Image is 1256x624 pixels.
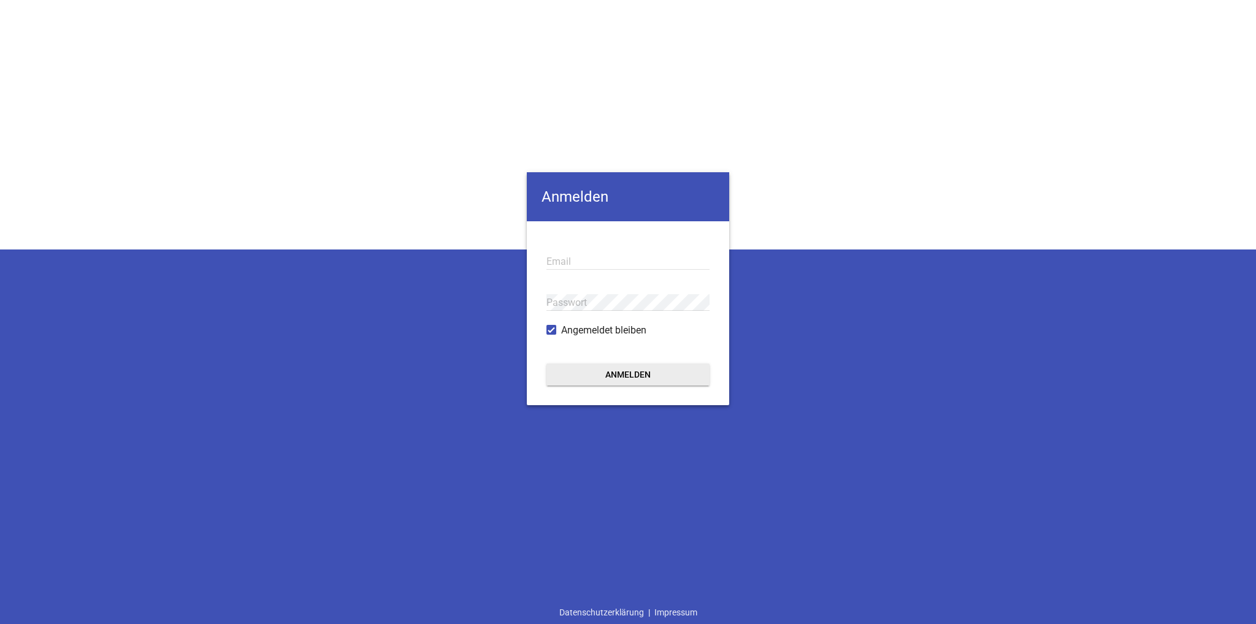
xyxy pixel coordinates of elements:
a: Impressum [650,601,702,624]
a: Datenschutzerklärung [555,601,648,624]
div: | [555,601,702,624]
button: Anmelden [546,363,710,386]
span: Angemeldet bleiben [561,323,646,338]
h4: Anmelden [527,172,729,221]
